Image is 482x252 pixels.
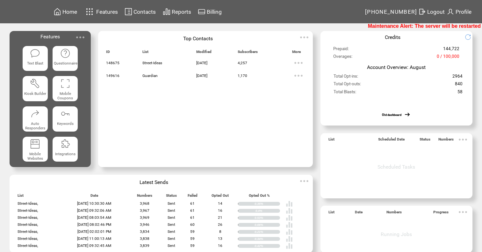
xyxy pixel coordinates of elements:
[438,137,454,144] span: Numbers
[190,222,195,227] span: 60
[53,76,78,101] a: Mobile Coupons
[190,236,195,241] span: 59
[23,137,48,162] a: Mobile Websites
[77,201,111,206] span: [DATE] 10:30:30 AM
[386,210,402,217] span: Numbers
[381,231,412,237] span: Running Jobs
[18,208,38,213] span: Street-Ideas,
[23,76,48,101] a: Kiosk Builder
[218,215,222,220] span: 21
[427,9,445,15] span: Logout
[433,210,449,217] span: Progress
[54,8,61,16] img: home.svg
[18,222,38,227] span: Street-Ideas,
[57,121,74,126] span: Keywords
[457,206,469,218] img: ellypsis.svg
[55,152,76,156] span: Integrations
[197,7,223,17] a: Billing
[298,175,311,187] img: ellypsis.svg
[168,222,175,227] span: Sent
[163,8,170,16] img: chart.svg
[255,209,280,213] div: 0.4%
[57,91,73,100] span: Mobile Coupons
[23,46,48,71] a: Text Blast
[418,8,426,16] img: exit.svg
[168,243,175,248] span: Sent
[96,9,118,15] span: Features
[125,8,132,16] img: contacts.svg
[83,5,119,18] a: Features
[142,61,162,65] span: Street-Ideas
[77,222,111,227] span: [DATE] 08:02:46 PM
[140,215,149,220] span: 3,969
[196,61,207,65] span: [DATE]
[166,193,177,201] span: Status
[30,109,40,119] img: auto-responders.svg
[162,7,192,17] a: Reports
[238,73,247,78] span: 1,170
[452,74,463,81] span: 2964
[255,202,280,206] div: 0.35%
[168,215,175,220] span: Sent
[420,137,430,144] span: Status
[106,61,119,65] span: 148675
[60,78,70,88] img: coupons.svg
[53,7,78,17] a: Home
[255,244,280,248] div: 0.42%
[77,208,111,213] span: [DATE] 09:32:06 AM
[212,193,229,201] span: Opted Out
[190,208,195,213] span: 61
[298,31,311,44] img: ellypsis.svg
[198,8,205,16] img: creidtcard.svg
[188,193,198,201] span: Failed
[77,243,111,248] span: [DATE] 09:32:45 AM
[255,237,280,241] div: 0.34%
[385,34,400,40] span: Credits
[286,214,293,221] img: poll%20-%20white.svg
[218,201,222,206] span: 14
[18,229,38,234] span: Street-Ideas,
[190,243,195,248] span: 59
[60,48,70,58] img: questionnaire.svg
[207,9,222,15] span: Billing
[140,201,149,206] span: 3,968
[27,61,43,65] span: Text Blast
[30,48,40,58] img: text-blast.svg
[334,89,356,97] span: Total Blasts:
[27,152,43,161] span: Mobile Websites
[140,229,149,234] span: 3,834
[140,208,149,213] span: 3,967
[286,207,293,214] img: poll%20-%20white.svg
[168,208,175,213] span: Sent
[142,73,158,78] span: Guardian
[172,9,191,15] span: Reports
[218,222,222,227] span: 26
[24,91,46,96] span: Kiosk Builder
[333,54,352,62] span: Overages:
[355,210,363,217] span: Date
[457,133,469,146] img: ellypsis.svg
[54,61,77,65] span: Questionnaire
[18,201,38,206] span: Street-Ideas,
[183,35,213,42] span: Top Contacts
[142,50,148,57] span: List
[25,121,45,130] span: Auto Responders
[140,243,149,248] span: 3,839
[106,50,110,57] span: ID
[365,9,417,15] span: [PHONE_NUMBER]
[18,243,38,248] span: Street-Ideas,
[40,34,60,40] span: Features
[168,201,175,206] span: Sent
[465,34,476,40] img: refresh.png
[457,89,463,97] span: 58
[328,210,335,217] span: List
[333,46,349,54] span: Prepaid:
[286,200,293,207] img: poll%20-%20white.svg
[140,222,149,227] span: 3,946
[378,137,405,144] span: Scheduled Date
[53,46,78,71] a: Questionnaire
[30,139,40,149] img: mobile-websites.svg
[77,236,111,241] span: [DATE] 11:00:13 AM
[133,9,156,15] span: Contacts
[168,236,175,241] span: Sent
